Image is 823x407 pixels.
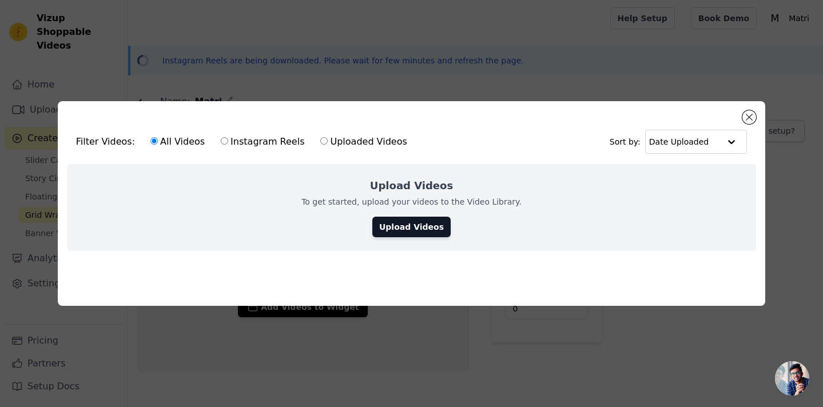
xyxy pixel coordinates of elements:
[150,134,205,149] label: All Videos
[742,110,756,124] button: Close modal
[220,134,305,149] label: Instagram Reels
[76,129,414,155] div: Filter Videos:
[775,361,809,396] a: Open chat
[372,217,451,237] a: Upload Videos
[320,134,407,149] label: Uploaded Videos
[370,178,453,194] h2: Upload Videos
[610,130,748,154] div: Sort by:
[301,196,522,208] p: To get started, upload your videos to the Video Library.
